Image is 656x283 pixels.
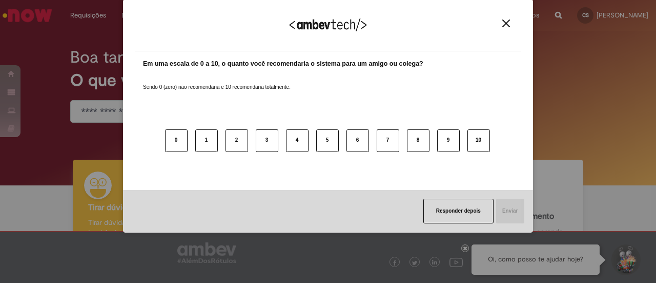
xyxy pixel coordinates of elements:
[467,129,490,152] button: 10
[407,129,429,152] button: 8
[346,129,369,152] button: 6
[502,20,510,27] img: Close
[256,129,278,152] button: 3
[437,129,460,152] button: 9
[165,129,188,152] button: 0
[316,129,339,152] button: 5
[225,129,248,152] button: 2
[143,71,291,91] label: Sendo 0 (zero) não recomendaria e 10 recomendaria totalmente.
[499,19,513,28] button: Close
[290,18,366,31] img: Logo Ambevtech
[286,129,309,152] button: 4
[143,59,423,69] label: Em uma escala de 0 a 10, o quanto você recomendaria o sistema para um amigo ou colega?
[195,129,218,152] button: 1
[377,129,399,152] button: 7
[423,199,494,223] button: Responder depois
